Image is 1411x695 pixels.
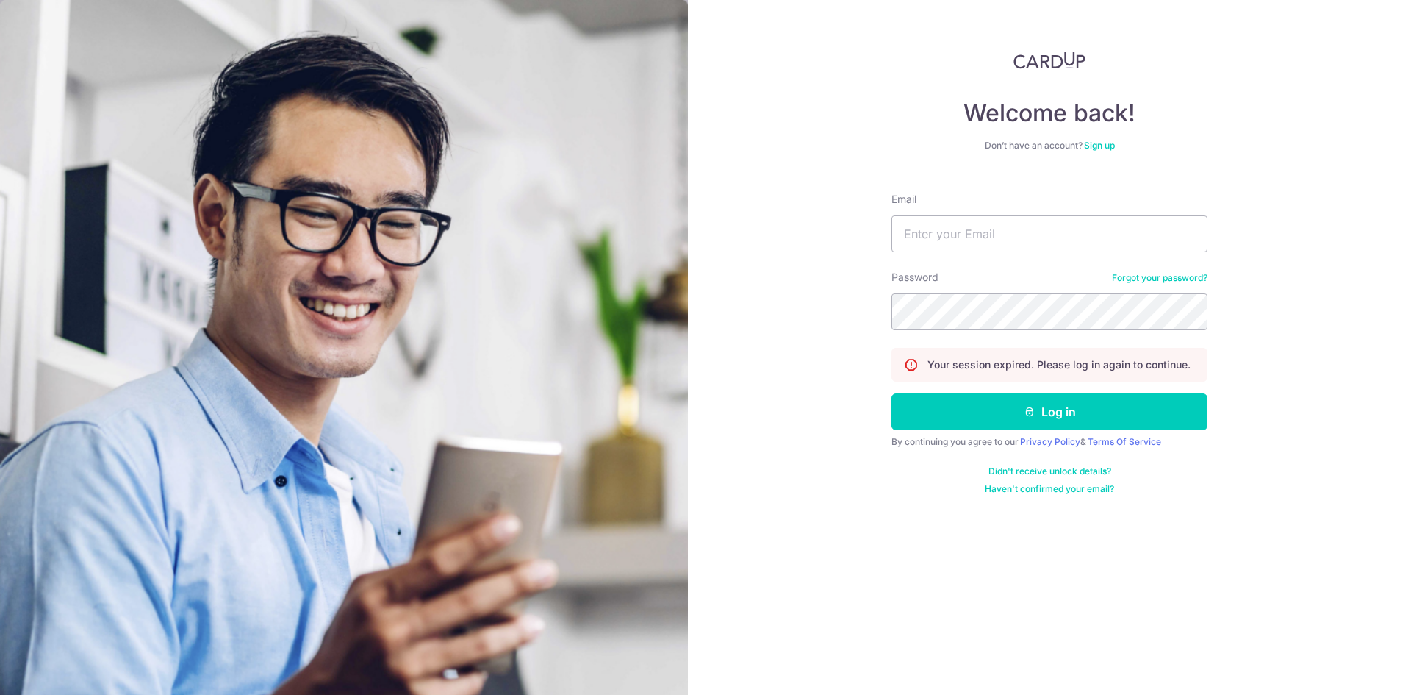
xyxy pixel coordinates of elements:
a: Haven't confirmed your email? [985,483,1114,495]
a: Forgot your password? [1112,272,1207,284]
a: Sign up [1084,140,1115,151]
input: Enter your Email [891,215,1207,252]
div: By continuing you agree to our & [891,436,1207,448]
button: Log in [891,393,1207,430]
a: Didn't receive unlock details? [988,466,1111,477]
img: CardUp Logo [1013,51,1085,69]
a: Terms Of Service [1088,436,1161,447]
a: Privacy Policy [1020,436,1080,447]
label: Email [891,192,916,207]
label: Password [891,270,938,285]
p: Your session expired. Please log in again to continue. [927,357,1191,372]
div: Don’t have an account? [891,140,1207,152]
h4: Welcome back! [891,99,1207,128]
